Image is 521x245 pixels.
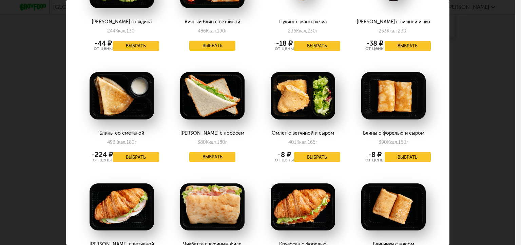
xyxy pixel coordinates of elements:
div: -8 ₽ [275,152,294,157]
button: Выбрать [189,152,235,162]
div: Яичный блин с ветчиной [175,19,249,25]
div: 486 190 [198,28,227,34]
span: г [135,28,137,34]
img: big_SCbrZjXibeTYXQUn.png [180,72,245,119]
span: г [406,28,408,34]
div: Омлет с ветчиной и сыром [266,131,340,136]
span: Ккал, [296,28,307,34]
div: от цены [365,46,385,51]
button: Выбрать [385,41,431,51]
button: Выбрать [113,152,159,162]
img: big_7VSEFsRWfslHYEWp.png [271,183,335,231]
div: [PERSON_NAME] говядина [84,19,159,25]
div: Блины со сметаной [84,131,159,136]
div: от цены [92,157,113,162]
span: Ккал, [206,28,217,34]
span: Ккал, [387,28,398,34]
div: -38 ₽ [365,41,385,46]
div: 236 230 [288,28,318,34]
div: Пудинг с манго и чиа [266,19,340,25]
span: Ккал, [206,139,217,145]
div: Блины с форелью и сыром [356,131,430,136]
div: от цены [365,157,385,162]
span: г [225,139,227,145]
div: 244 130 [107,28,137,34]
div: [PERSON_NAME] с вишней и чиа [356,19,430,25]
span: г [406,139,408,145]
span: Ккал, [115,139,127,145]
img: big_wkQNWUN6hHWXC041.png [361,183,426,231]
button: Выбрать [189,41,235,51]
span: г [225,28,227,34]
button: Выбрать [294,152,340,162]
div: от цены [275,46,294,51]
img: big_BwNE3yj6GYf3rC6l.png [90,72,154,119]
span: Ккал, [296,139,308,145]
div: 380 180 [197,139,227,145]
div: -8 ₽ [365,152,385,157]
div: -224 ₽ [92,152,113,157]
button: Выбрать [385,152,431,162]
img: big_K25WGlsAEynfCSuV.png [180,183,245,231]
div: 401 165 [288,139,317,145]
span: г [315,139,317,145]
div: [PERSON_NAME] с лососем [175,131,249,136]
img: big_WoWJ9MgczfFuAltk.png [90,183,154,231]
span: г [316,28,318,34]
span: Ккал, [387,139,398,145]
button: Выбрать [294,41,340,51]
div: -18 ₽ [275,41,294,46]
button: Выбрать [113,41,159,51]
img: big_tjK7y1X4dDpU5p2h.png [271,72,335,119]
img: big_3Mnejz8ECeUGUWJS.png [361,72,426,119]
div: 233 230 [379,28,408,34]
div: -44 ₽ [94,41,113,46]
div: от цены [94,46,113,51]
span: Ккал, [115,28,127,34]
div: 390 160 [379,139,408,145]
div: 493 180 [107,139,137,145]
div: от цены [275,157,294,162]
span: г [135,139,137,145]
